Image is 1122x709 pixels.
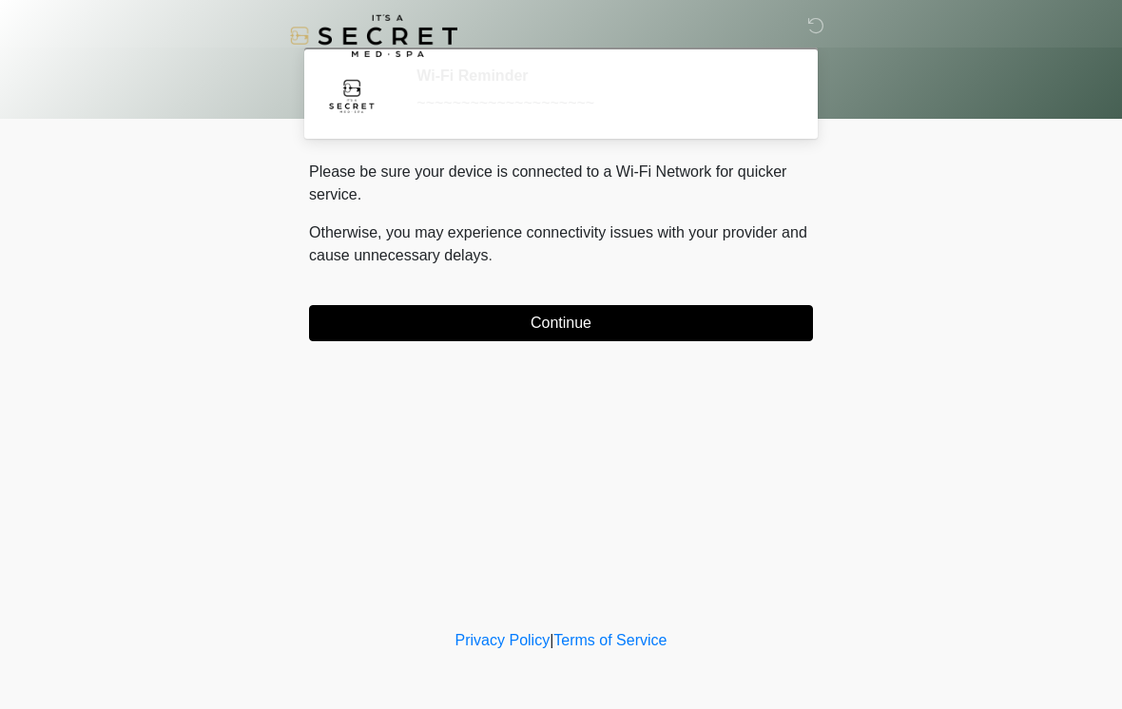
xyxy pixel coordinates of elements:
h2: Wi-Fi Reminder [416,67,784,85]
div: ~~~~~~~~~~~~~~~~~~~~ [416,92,784,115]
span: . [489,247,493,263]
img: It's A Secret Med Spa Logo [290,14,457,57]
a: Privacy Policy [455,632,551,648]
img: Agent Avatar [323,67,380,124]
p: Otherwise, you may experience connectivity issues with your provider and cause unnecessary delays [309,221,813,267]
button: Continue [309,305,813,341]
a: Terms of Service [553,632,667,648]
p: Please be sure your device is connected to a Wi-Fi Network for quicker service. [309,161,813,206]
a: | [550,632,553,648]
